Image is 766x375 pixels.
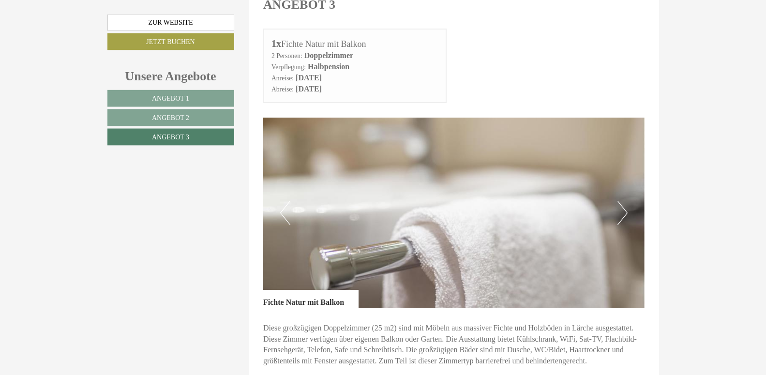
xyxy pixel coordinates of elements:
small: Anreise: [271,75,294,82]
div: Unsere Angebote [107,67,234,85]
b: 1x [271,38,281,49]
b: Doppelzimmer [304,51,353,60]
b: [DATE] [296,74,322,82]
button: Previous [280,201,290,225]
div: Fichte Natur mit Balkon [271,37,438,51]
small: Abreise: [271,86,294,93]
small: 2 Personen: [271,52,302,60]
span: Angebot 1 [152,95,189,102]
span: Angebot 3 [152,134,189,141]
img: image [263,118,645,308]
small: Verpflegung: [271,63,306,71]
a: Jetzt buchen [107,33,234,50]
div: Fichte Natur mit Balkon [263,290,359,308]
a: Zur Website [107,15,234,31]
button: Next [617,201,628,225]
p: Diese großzügigen Doppelzimmer (25 m2) sind mit Möbeln aus massiver Fichte und Holzböden in Lärch... [263,323,645,367]
b: [DATE] [296,85,322,93]
span: Angebot 2 [152,114,189,121]
b: Halbpension [308,62,349,71]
